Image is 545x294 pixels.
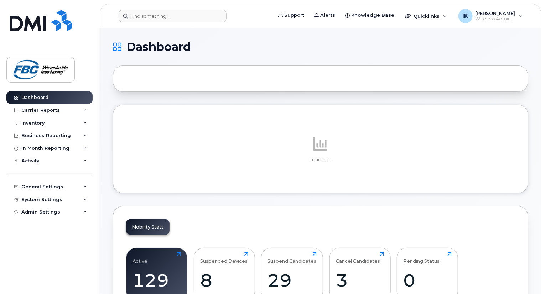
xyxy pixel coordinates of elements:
div: Cancel Candidates [336,252,380,264]
div: Active [133,252,148,264]
span: Dashboard [126,42,191,52]
div: Suspended Devices [200,252,248,264]
div: 8 [200,270,248,291]
div: 29 [268,270,317,291]
div: 0 [404,270,452,291]
div: Pending Status [404,252,440,264]
div: 129 [133,270,181,291]
div: Suspend Candidates [268,252,317,264]
p: Loading... [126,157,515,163]
div: 3 [336,270,384,291]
